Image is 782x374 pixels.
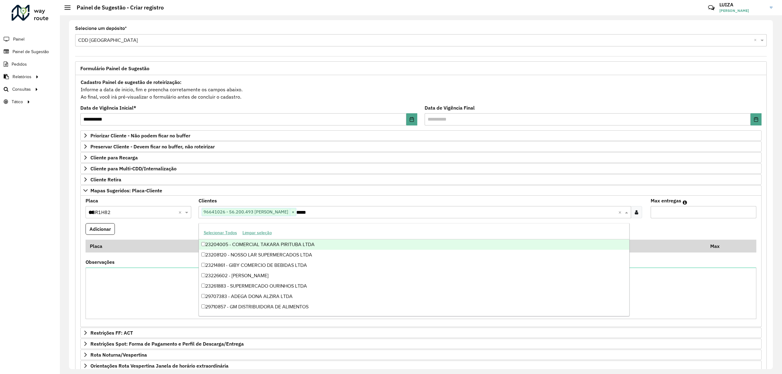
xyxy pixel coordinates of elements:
span: Orientações Rota Vespertina Janela de horário extraordinária [90,363,228,368]
th: Placa [86,240,205,252]
span: Painel de Sugestão [13,49,49,55]
label: Data de Vigência Final [425,104,475,111]
span: Clear all [618,209,623,216]
a: Cliente para Recarga [80,152,762,163]
label: Selecione um depósito [75,25,127,32]
span: Restrições FF: ACT [90,330,133,335]
a: Mapas Sugeridos: Placa-Cliente [80,185,762,196]
span: Pedidos [12,61,27,67]
div: 23226602 - [PERSON_NAME] [199,271,630,281]
span: Cliente para Multi-CDD/Internalização [90,166,177,171]
span: Relatórios [13,74,31,80]
span: Formulário Painel de Sugestão [80,66,149,71]
h2: Painel de Sugestão - Criar registro [71,4,164,11]
span: Mapas Sugeridos: Placa-Cliente [90,188,162,193]
label: Placa [86,197,98,204]
a: Preservar Cliente - Devem ficar no buffer, não roteirizar [80,141,762,152]
h3: LUIZA [719,2,765,8]
a: Restrições Spot: Forma de Pagamento e Perfil de Descarga/Entrega [80,339,762,349]
a: Contato Rápido [705,1,718,14]
span: Priorizar Cliente - Não podem ficar no buffer [90,133,190,138]
span: Rota Noturna/Vespertina [90,352,147,357]
span: Clear all [178,209,184,216]
span: Cliente Retira [90,177,121,182]
label: Max entregas [651,197,681,204]
span: [PERSON_NAME] [719,8,765,13]
div: Mapas Sugeridos: Placa-Cliente [80,196,762,327]
a: Cliente para Multi-CDD/Internalização [80,163,762,174]
a: Orientações Rota Vespertina Janela de horário extraordinária [80,361,762,371]
div: 23204005 - COMERCIAL TAKARA PIRITUBA LTDA [199,239,630,250]
span: Painel [13,36,24,42]
button: Choose Date [751,113,762,125]
span: Cliente para Recarga [90,155,138,160]
button: Selecionar Todos [201,228,240,238]
div: 29740909 - SUPERMERCADO VERAN LTDA [199,312,630,322]
span: Tático [12,99,23,105]
span: Clear all [754,37,759,44]
strong: Cadastro Painel de sugestão de roteirização: [81,79,181,85]
em: Máximo de clientes que serão colocados na mesma rota com os clientes informados [683,200,687,205]
button: Choose Date [406,113,417,125]
span: Preservar Cliente - Devem ficar no buffer, não roteirizar [90,144,215,149]
div: 23261883 - SUPERMERCADO OURINHOS LTDA [199,281,630,291]
label: Clientes [199,197,217,204]
button: Adicionar [86,223,115,235]
th: Max [706,240,730,252]
span: Consultas [12,86,31,93]
span: Restrições Spot: Forma de Pagamento e Perfil de Descarga/Entrega [90,341,244,346]
div: 23208120 - NOSSO LAR SUPERMERCADOS LTDA [199,250,630,260]
button: Limpar seleção [240,228,275,238]
a: Priorizar Cliente - Não podem ficar no buffer [80,130,762,141]
div: 29710857 - GM DISTRIBUIDORA DE ALIMENTOS [199,302,630,312]
div: Informe a data de inicio, fim e preencha corretamente os campos abaixo. Ao final, você irá pré-vi... [80,78,762,101]
a: Rota Noturna/Vespertina [80,350,762,360]
label: Data de Vigência Inicial [80,104,136,111]
span: × [290,209,296,216]
div: 29707383 - ADEGA DONA ALZIRA LTDA [199,291,630,302]
ng-dropdown-panel: Options list [199,223,630,316]
div: 23214861 - GIBY COMERCIO DE BEBIDAS LTDA [199,260,630,271]
a: Cliente Retira [80,174,762,185]
a: Restrições FF: ACT [80,328,762,338]
span: 96641026 - 56.200.493 [PERSON_NAME] [202,208,290,216]
label: Observações [86,258,115,266]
